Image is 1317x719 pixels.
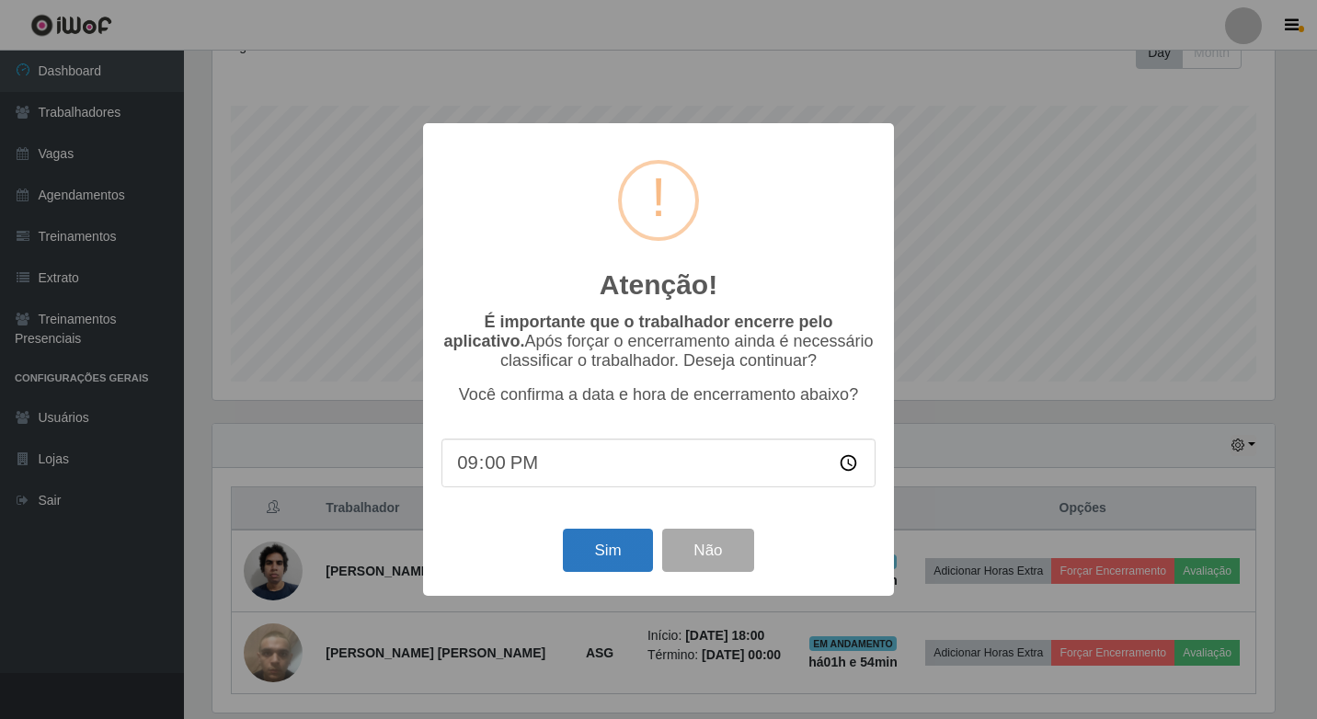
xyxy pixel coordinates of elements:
[443,313,832,350] b: É importante que o trabalhador encerre pelo aplicativo.
[441,313,876,371] p: Após forçar o encerramento ainda é necessário classificar o trabalhador. Deseja continuar?
[563,529,652,572] button: Sim
[662,529,753,572] button: Não
[600,268,717,302] h2: Atenção!
[441,385,876,405] p: Você confirma a data e hora de encerramento abaixo?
